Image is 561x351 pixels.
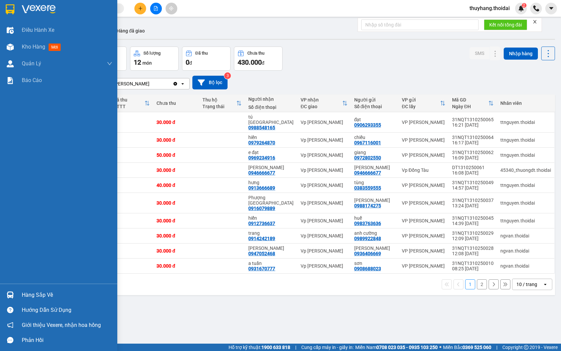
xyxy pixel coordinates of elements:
[7,77,14,84] img: solution-icon
[297,94,351,112] th: Toggle SortBy
[548,5,554,11] span: caret-down
[248,155,275,160] div: 0969234916
[452,245,494,251] div: 31NQT1310250028
[248,230,294,236] div: trang
[22,335,112,345] div: Phản hồi
[402,263,445,269] div: VP [PERSON_NAME]
[543,282,548,287] svg: open
[7,60,14,67] img: warehouse-icon
[111,23,150,39] button: Hàng đã giao
[157,183,196,188] div: 40.000 đ
[261,345,290,350] strong: 1900 633 818
[354,170,381,175] div: 0946666677
[402,218,445,223] div: VP [PERSON_NAME]
[134,3,146,14] button: plus
[7,307,13,313] span: question-circle
[301,120,348,125] div: Vp [PERSON_NAME]
[354,180,395,185] div: tùng
[354,245,395,251] div: Phạm Văn Chính
[301,344,354,351] span: Cung cấp máy in - giấy in:
[484,19,527,30] button: Kết nối tổng đài
[248,114,294,125] div: tú hà nam
[452,236,494,241] div: 12:09 [DATE]
[195,51,208,56] div: Đã thu
[402,152,445,158] div: VP [PERSON_NAME]
[248,215,294,221] div: hiển
[166,3,177,14] button: aim
[354,230,395,236] div: anh cường
[22,44,45,50] span: Kho hàng
[452,203,494,208] div: 13:24 [DATE]
[500,120,551,125] div: ttnguyen.thoidai
[452,155,494,160] div: 16:09 [DATE]
[452,185,494,191] div: 14:57 [DATE]
[248,221,275,226] div: 0912736637
[500,152,551,158] div: ttnguyen.thoidai
[229,344,290,351] span: Hỗ trợ kỹ thuật:
[402,104,440,109] div: ĐC lấy
[301,248,348,254] div: Vp [PERSON_NAME]
[402,137,445,143] div: VP [PERSON_NAME]
[238,58,262,66] span: 430.000
[361,19,479,30] input: Nhập số tổng đài
[110,94,153,112] th: Toggle SortBy
[301,233,348,238] div: Vp [PERSON_NAME]
[354,221,381,226] div: 0983763636
[248,170,275,175] div: 0946666677
[202,97,236,102] div: Thu hộ
[354,122,381,128] div: 0906293355
[354,266,381,271] div: 0908688023
[402,248,445,254] div: VP [PERSON_NAME]
[500,200,551,206] div: ttnguyen.thoidai
[157,263,196,269] div: 30.000 đ
[134,58,141,66] span: 12
[22,26,54,34] span: Điều hành xe
[157,167,196,173] div: 30.000 đ
[443,344,491,351] span: Miền Bắc
[452,117,494,122] div: 31NQT1310250065
[452,266,494,271] div: 08:25 [DATE]
[452,97,488,102] div: Mã GD
[452,104,488,109] div: Ngày ĐH
[113,104,145,109] div: HTTT
[522,3,526,8] sup: 2
[452,140,494,145] div: 16:17 [DATE]
[169,6,174,11] span: aim
[153,6,158,11] span: file-add
[301,137,348,143] div: Vp [PERSON_NAME]
[157,218,196,223] div: 30.000 đ
[107,61,112,66] span: down
[248,266,275,271] div: 0931670777
[452,180,494,185] div: 31NQT1310250049
[7,291,14,298] img: warehouse-icon
[376,345,438,350] strong: 0708 023 035 - 0935 103 250
[22,290,112,300] div: Hàng sắp về
[452,135,494,140] div: 31NQT1310250064
[199,94,245,112] th: Toggle SortBy
[202,104,236,109] div: Trạng thái
[22,76,42,84] span: Báo cáo
[452,165,494,170] div: DT1310250061
[500,100,551,106] div: Nhân viên
[355,344,438,351] span: Miền Nam
[354,135,395,140] div: chiều
[248,125,275,130] div: 0988548165
[354,215,395,221] div: huế
[248,261,294,266] div: a tuấn
[500,248,551,254] div: ngvan.thoidai
[523,3,525,8] span: 2
[301,183,348,188] div: Vp [PERSON_NAME]
[248,206,275,211] div: 0916079889
[354,203,381,208] div: 0988174275
[449,94,497,112] th: Toggle SortBy
[402,233,445,238] div: VP [PERSON_NAME]
[464,4,515,12] span: thuyhang.thoidai
[138,6,143,11] span: plus
[248,185,275,191] div: 0913666689
[354,140,381,145] div: 0967116001
[452,261,494,266] div: 31NQT1310250010
[301,167,348,173] div: Vp [PERSON_NAME]
[234,47,283,71] button: Chưa thu430.000đ
[22,59,41,68] span: Quản Lý
[247,51,264,56] div: Chưa thu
